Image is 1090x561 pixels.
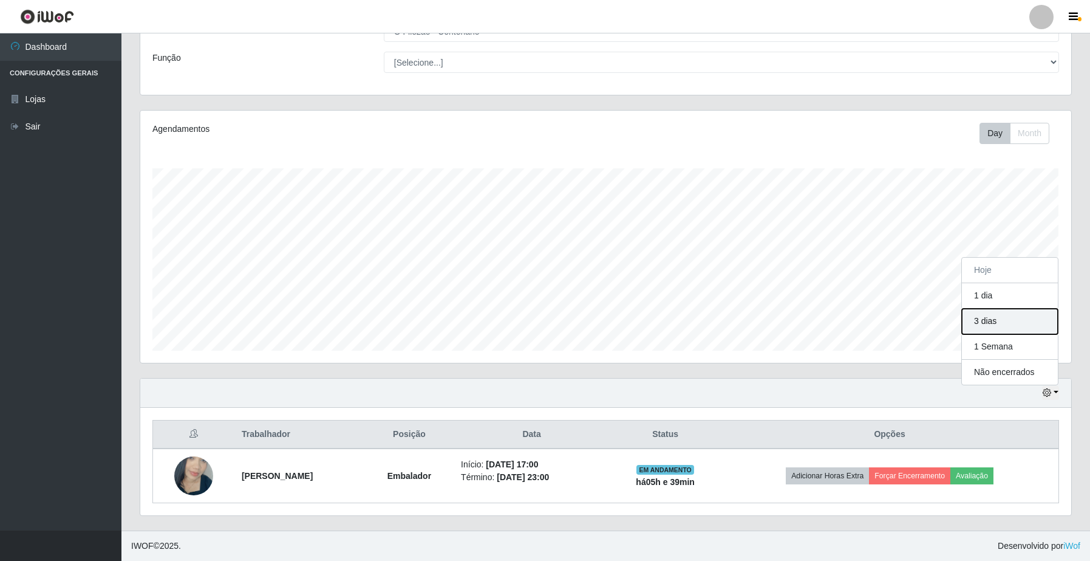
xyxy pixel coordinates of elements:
li: Término: [461,471,602,484]
span: IWOF [131,541,154,551]
th: Posição [365,421,454,449]
div: Toolbar with button groups [979,123,1059,144]
th: Opções [721,421,1058,449]
div: Agendamentos [152,123,520,136]
button: Month [1010,123,1049,144]
time: [DATE] 23:00 [497,472,549,482]
a: iWof [1063,541,1080,551]
div: First group [979,123,1049,144]
img: CoreUI Logo [20,9,74,24]
button: 1 Semana [962,334,1058,360]
th: Trabalhador [234,421,365,449]
strong: [PERSON_NAME] [242,471,313,481]
span: EM ANDAMENTO [636,465,694,475]
button: 1 dia [962,283,1058,309]
button: 3 dias [962,309,1058,334]
button: Forçar Encerramento [869,467,950,484]
th: Status [610,421,721,449]
button: Adicionar Horas Extra [786,467,869,484]
button: Hoje [962,258,1058,283]
span: © 2025 . [131,540,181,552]
button: Não encerrados [962,360,1058,385]
button: Avaliação [950,467,993,484]
img: 1751387088285.jpeg [174,441,213,511]
strong: há 05 h e 39 min [636,477,695,487]
button: Day [979,123,1010,144]
strong: Embalador [387,471,431,481]
li: Início: [461,458,602,471]
span: Desenvolvido por [998,540,1080,552]
time: [DATE] 17:00 [486,459,538,469]
label: Função [152,52,181,64]
th: Data [454,421,610,449]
